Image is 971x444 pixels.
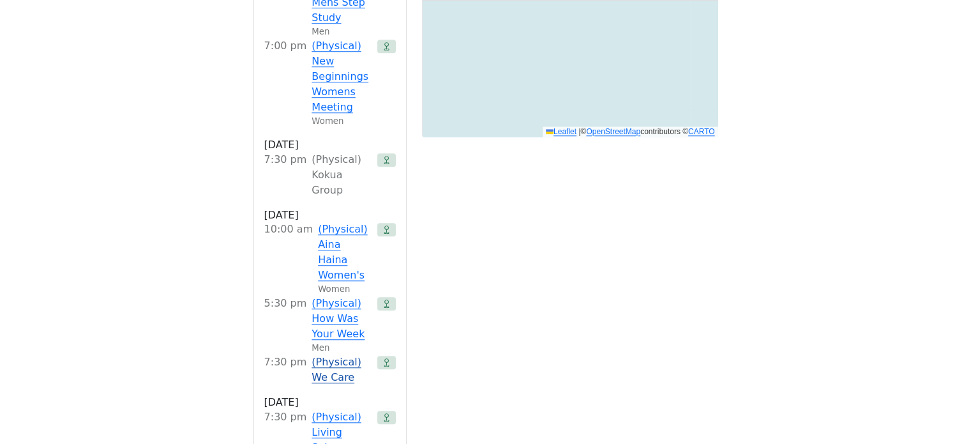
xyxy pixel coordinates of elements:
span: | [578,127,580,136]
a: CARTO [688,127,715,136]
div: 7:30 PM [264,152,307,198]
small: Women [318,283,350,296]
small: Men [312,342,329,355]
a: Leaflet [546,127,576,136]
div: 5:30 PM [264,296,307,355]
h3: [DATE] [264,138,396,152]
h3: [DATE] [264,208,396,222]
a: (Physical) We Care [312,355,372,385]
a: OpenStreetMap [586,127,640,136]
div: © contributors © [543,126,718,137]
div: 7:30 PM [264,355,307,385]
small: Women [312,115,343,128]
small: Men [312,26,329,38]
h3: [DATE] [264,395,396,410]
div: (Physical) Kokua Group [312,152,372,198]
a: (Physical) Aina Haina Women's [318,222,372,283]
a: (Physical) New Beginnings Womens Meeting [312,38,372,115]
div: 7:00 PM [264,38,307,128]
a: (Physical) How Was Your Week [312,296,372,342]
div: 10:00 AM [264,222,313,296]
